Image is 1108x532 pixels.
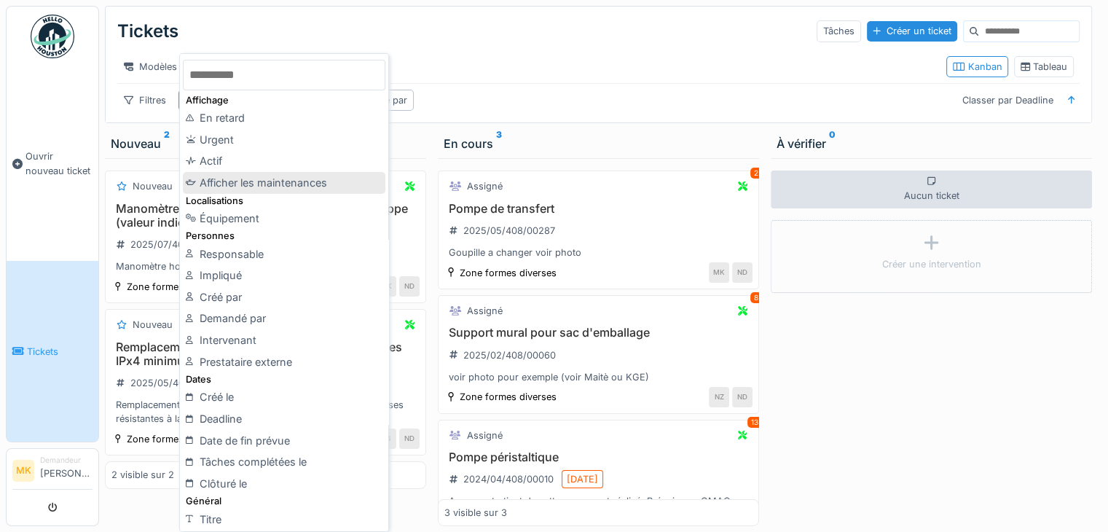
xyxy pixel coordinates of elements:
[444,135,753,152] div: En cours
[750,168,762,179] div: 2
[127,280,224,294] div: Zone formes diverses
[709,262,729,283] div: MK
[460,266,557,280] div: Zone formes diverses
[444,450,753,464] h3: Pompe péristaltique
[183,372,385,386] div: Dates
[444,494,753,522] div: Aucun entretient de cette pompe est réalisé. Prévoir une GMAO Ajouter cette équipement dans la li...
[183,129,385,151] div: Urgent
[732,387,753,407] div: ND
[777,135,1086,152] div: À vérifier
[183,430,385,452] div: Date de fin prévue
[183,107,385,129] div: En retard
[183,351,385,373] div: Prestataire externe
[882,257,981,271] div: Créer une intervention
[867,21,957,41] div: Créer un ticket
[460,390,557,404] div: Zone formes diverses
[444,202,753,216] h3: Pompe de transfert
[183,451,385,473] div: Tâches complétées le
[133,318,173,332] div: Nouveau
[164,135,170,152] sup: 2
[709,387,729,407] div: NZ
[183,229,385,243] div: Personnes
[467,304,503,318] div: Assigné
[463,472,554,486] div: 2024/04/408/00010
[399,276,420,297] div: ND
[117,12,178,50] div: Tickets
[399,429,420,449] div: ND
[133,179,173,193] div: Nouveau
[467,429,503,442] div: Assigné
[750,292,762,303] div: 8
[183,265,385,286] div: Impliqué
[732,262,753,283] div: ND
[183,194,385,208] div: Localisations
[463,348,556,362] div: 2025/02/408/00060
[111,135,420,152] div: Nouveau
[467,179,503,193] div: Assigné
[183,473,385,495] div: Clôturé le
[183,93,385,107] div: Affichage
[829,135,836,152] sup: 0
[40,455,93,486] li: [PERSON_NAME]
[183,308,385,329] div: Demandé par
[463,224,555,238] div: 2025/05/408/00287
[444,326,753,340] h3: Support mural pour sac d'emballage
[183,408,385,430] div: Deadline
[956,90,1060,111] div: Classer par Deadline
[40,455,93,466] div: Demandeur
[183,208,385,230] div: Équipement
[111,398,420,426] div: Remplacement des prises se trouvant dans le Leal par des prises résistantes à la projection d'eau...
[27,345,93,359] span: Tickets
[111,340,420,368] h3: Remplacement des prises de courant par des prises IPx4 minimum
[183,150,385,172] div: Actif
[127,432,224,446] div: Zone formes diverses
[183,494,385,508] div: Général
[567,472,598,486] div: [DATE]
[183,243,385,265] div: Responsable
[111,259,420,273] div: Manomètre hors service, aiguille cassée.
[31,15,74,58] img: Badge_color-CXgf-gQk.svg
[183,386,385,408] div: Créé le
[444,506,507,520] div: 3 visible sur 3
[747,417,762,428] div: 13
[953,60,1002,74] div: Kanban
[111,202,420,230] h3: Manomètre de la cuve n° 180 de la double enveloppe (valeur indicative)
[444,370,753,384] div: voir photo pour exemple (voir Maitè ou KGE)
[130,238,222,251] div: 2025/07/408/00503
[817,20,861,42] div: Tâches
[444,246,753,259] div: Goupille a changer voir photo
[496,135,502,152] sup: 3
[25,149,93,177] span: Ouvrir nouveau ticket
[183,329,385,351] div: Intervenant
[117,56,184,77] div: Modèles
[183,172,385,194] div: Afficher les maintenances
[117,90,173,111] div: Filtres
[130,376,221,390] div: 2025/05/408/00154
[1021,60,1067,74] div: Tableau
[12,460,34,482] li: MK
[771,171,1092,208] div: Aucun ticket
[183,286,385,308] div: Créé par
[111,468,174,482] div: 2 visible sur 2
[183,509,385,531] div: Titre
